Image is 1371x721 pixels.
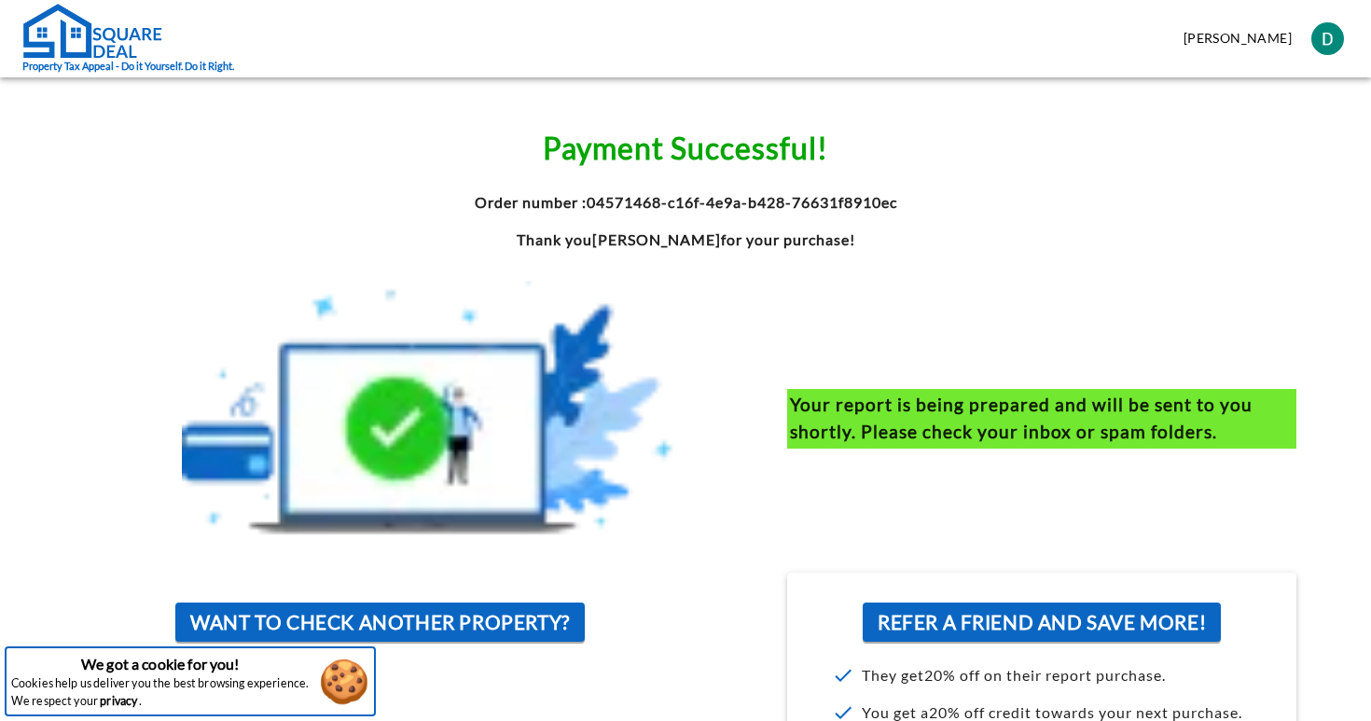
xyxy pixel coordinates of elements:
p: Thank you [PERSON_NAME] for your purchase! [75,229,1296,251]
a: privacy [100,693,137,711]
p: Your report is being prepared and will be sent to you shortly. Please check your inbox or spam fo... [787,389,1296,449]
button: Refer a friend and save more! [863,603,1221,642]
img: Square Deal [22,3,162,59]
button: Want to check another property? [175,603,584,642]
li: They get 20 % off on their report purchase. [824,657,1252,694]
button: My account [1307,18,1349,60]
h1: Payment Successful! [75,126,1296,171]
strong: We got a cookie for you! [81,655,240,672]
img: AAcHTte51M5-GbzCVcr2SUgVBNbV43sLTqObzqsSKIZuX0Dw=s96-c [1311,22,1344,55]
button: Accept cookies [314,657,374,706]
img: Payment successful [182,266,681,567]
a: Property Tax Appeal - Do it Yourself. Do it Right. [22,3,234,75]
p: Order number : 04571468-c16f-4e9a-b428-76631f8910ec [75,191,1296,214]
span: [PERSON_NAME] [1184,27,1292,50]
p: Cookies help us deliver you the best browsing experience. We respect your . [11,675,310,710]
